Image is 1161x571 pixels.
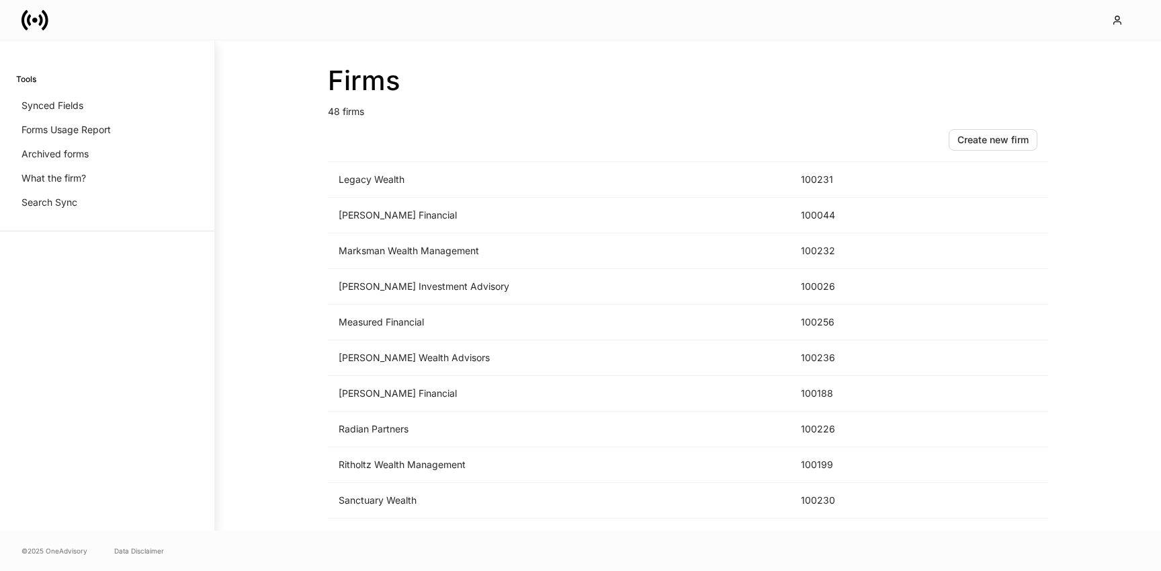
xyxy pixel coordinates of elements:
td: Radian Partners [328,412,790,447]
td: Sanctuary Wealth [328,483,790,519]
td: 100044 [790,198,892,233]
p: Forms Usage Report [21,123,111,137]
td: 100026 [790,269,892,305]
td: Marksman Wealth Management [328,233,790,269]
a: Synced Fields [16,93,198,118]
td: 100236 [790,340,892,376]
td: 100188 [790,376,892,412]
p: Synced Fields [21,99,83,112]
p: What the firm? [21,172,86,185]
td: 100256 [790,305,892,340]
td: [PERSON_NAME] Wealth Advisors [328,340,790,376]
td: [PERSON_NAME] Financial [328,198,790,233]
td: Legacy Wealth [328,162,790,198]
td: Ritholtz Wealth Management [328,447,790,483]
td: [PERSON_NAME] Financial [328,376,790,412]
td: 100231 [790,162,892,198]
button: Create new firm [949,129,1037,151]
span: © 2025 OneAdvisory [21,545,87,556]
td: 100221 [790,519,892,554]
h2: Firms [328,65,1048,97]
td: Stratos Wealth Partners [328,519,790,554]
a: What the firm? [16,166,198,190]
h6: Tools [16,73,36,85]
a: Search Sync [16,190,198,215]
td: [PERSON_NAME] Investment Advisory [328,269,790,305]
p: Search Sync [21,196,77,209]
a: Forms Usage Report [16,118,198,142]
td: 100199 [790,447,892,483]
td: 100232 [790,233,892,269]
td: 100230 [790,483,892,519]
td: Measured Financial [328,305,790,340]
p: 48 firms [328,97,1048,118]
td: 100226 [790,412,892,447]
p: Archived forms [21,147,89,161]
a: Archived forms [16,142,198,166]
a: Data Disclaimer [114,545,164,556]
div: Create new firm [957,133,1029,147]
